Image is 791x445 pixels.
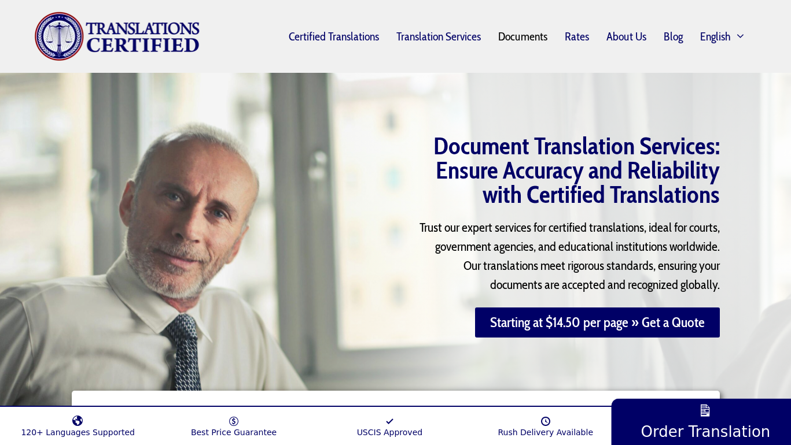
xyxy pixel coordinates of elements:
a: Translation Services [388,23,490,50]
img: Translations Certified [34,12,201,61]
a: USCIS Approved [312,410,468,437]
span: Best Price Guarantee [191,428,277,437]
span: USCIS Approved [357,428,423,437]
a: Certified Translations [280,23,388,50]
span: Trust our expert services for certified translations, ideal for courts, government agencies, and ... [420,220,720,292]
a: Documents [490,23,556,50]
span: Rush Delivery Available [498,428,593,437]
nav: Primary [200,22,757,51]
a: Rates [556,23,598,50]
a: Rush Delivery Available [468,410,623,437]
a: Best Price Guarantee [156,410,311,437]
a: Starting at $14.50 per page » Get a Quote [475,307,720,338]
h1: Document Translation Services: Ensure Accuracy and Reliability with Certified Translations [402,133,720,206]
span: Order Translation [641,422,771,440]
span: 120+ Languages Supported [21,428,135,437]
a: About Us [598,23,655,50]
a: Blog [655,23,691,50]
span: English [700,32,731,41]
